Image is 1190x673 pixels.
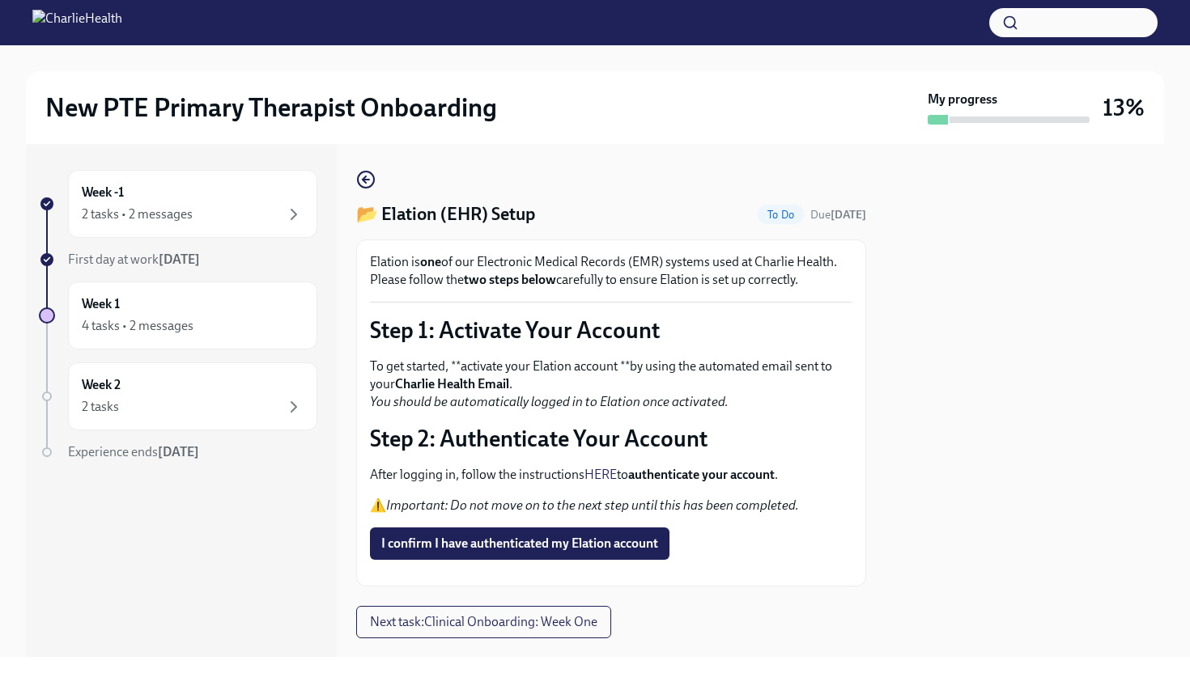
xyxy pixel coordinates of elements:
img: CharlieHealth [32,10,122,36]
span: September 6th, 2025 10:00 [810,207,866,222]
button: Next task:Clinical Onboarding: Week One [356,606,611,638]
strong: [DATE] [831,208,866,222]
span: To Do [758,209,804,221]
a: Week 22 tasks [39,362,317,430]
a: Week 14 tasks • 2 messages [39,281,317,349]
h3: 13% [1103,93,1145,122]
p: To get started, **activate your Elation account **by using the automated email sent to your . [370,358,852,411]
p: Elation is of our Electronic Medical Records (EMR) systems used at Charlie Health. Please follow ... [370,253,852,289]
p: Step 1: Activate Your Account [370,315,852,345]
strong: two steps below [464,272,556,287]
div: 4 tasks • 2 messages [82,317,193,335]
strong: My progress [928,91,997,108]
h4: 📂 Elation (EHR) Setup [356,202,535,226]
strong: [DATE] [158,444,199,459]
strong: Charlie Health Email [395,376,509,392]
h6: Week 1 [82,295,120,313]
div: 2 tasks • 2 messages [82,205,193,223]
button: I confirm I have authenticated my Elation account [370,527,669,560]
span: Experience ends [68,444,199,459]
em: Important: Do not move on to the next step until this has been completed. [386,497,799,513]
span: First day at work [68,252,200,267]
a: HERE [584,467,617,482]
strong: [DATE] [159,252,200,267]
span: Next task : Clinical Onboarding: Week One [370,614,597,630]
p: ⚠️ [370,497,852,514]
p: Step 2: Authenticate Your Account [370,424,852,453]
h6: Week 2 [82,376,121,394]
a: Week -12 tasks • 2 messages [39,170,317,238]
span: Due [810,208,866,222]
h6: Week -1 [82,184,124,201]
strong: one [420,254,441,269]
a: First day at work[DATE] [39,251,317,269]
em: You should be automatically logged in to Elation once activated. [370,394,729,409]
span: I confirm I have authenticated my Elation account [381,535,658,552]
h2: New PTE Primary Therapist Onboarding [45,91,497,124]
strong: authenticate your account [628,467,775,482]
p: After logging in, follow the instructions to . [370,466,852,484]
div: 2 tasks [82,398,119,416]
